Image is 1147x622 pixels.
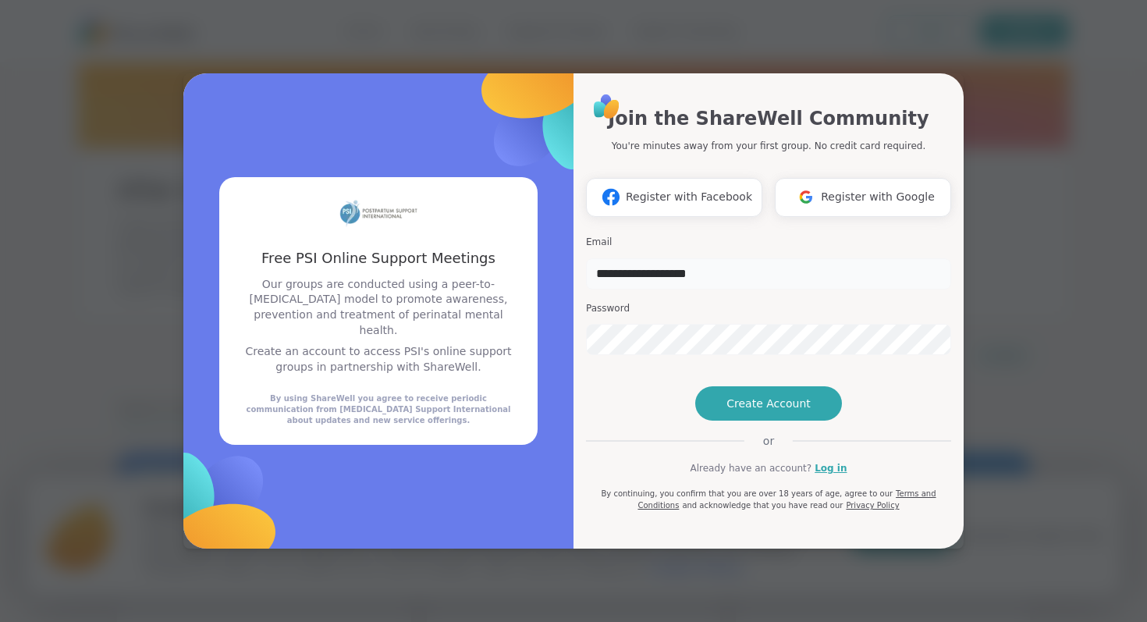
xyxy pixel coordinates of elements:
a: Terms and Conditions [637,489,936,510]
span: or [744,433,793,449]
button: Create Account [695,386,842,421]
span: Register with Facebook [626,189,752,205]
span: Register with Google [821,189,935,205]
a: Privacy Policy [846,501,899,510]
button: Register with Facebook [586,178,762,217]
span: Create Account [726,396,811,411]
img: partner logo [339,196,417,229]
h3: Free PSI Online Support Meetings [238,248,519,268]
img: ShareWell Logomark [596,183,626,211]
p: Our groups are conducted using a peer-to-[MEDICAL_DATA] model to promote awareness, prevention an... [238,277,519,338]
p: You're minutes away from your first group. No credit card required. [612,139,925,153]
p: Create an account to access PSI's online support groups in partnership with ShareWell. [238,344,519,375]
span: Already have an account? [690,461,811,475]
h1: Join the ShareWell Community [608,105,929,133]
img: ShareWell Logomark [791,183,821,211]
button: Register with Google [775,178,951,217]
div: By using ShareWell you agree to receive periodic communication from [MEDICAL_DATA] Support Intern... [238,393,519,426]
span: By continuing, you confirm that you are over 18 years of age, agree to our [601,489,893,498]
span: and acknowledge that you have read our [682,501,843,510]
a: Log in [815,461,847,475]
h3: Email [586,236,951,249]
img: ShareWell Logo [589,89,624,124]
h3: Password [586,302,951,315]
